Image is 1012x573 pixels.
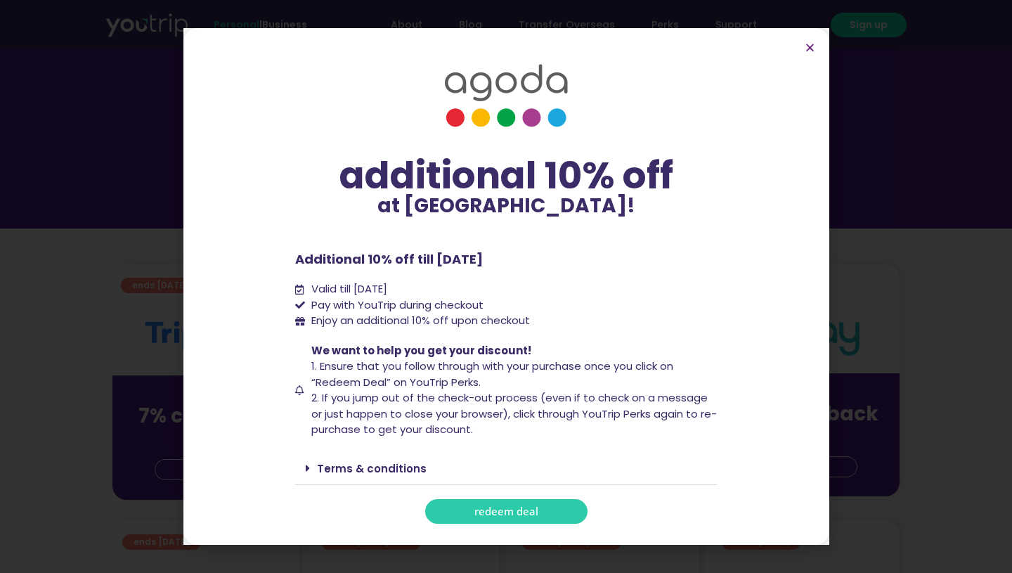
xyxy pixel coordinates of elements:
[295,452,717,485] div: Terms & conditions
[805,42,815,53] a: Close
[311,359,673,389] span: 1. Ensure that you follow through with your purchase once you click on “Redeem Deal” on YouTrip P...
[317,461,427,476] a: Terms & conditions
[311,343,531,358] span: We want to help you get your discount!
[311,313,530,328] span: Enjoy an additional 10% off upon checkout
[474,506,538,517] span: redeem deal
[425,499,588,524] a: redeem deal
[311,390,717,437] span: 2. If you jump out of the check-out process (even if to check on a message or just happen to clos...
[295,196,717,216] p: at [GEOGRAPHIC_DATA]!
[308,297,484,314] span: Pay with YouTrip during checkout
[295,155,717,196] div: additional 10% off
[308,281,387,297] span: Valid till [DATE]
[295,250,717,269] p: Additional 10% off till [DATE]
